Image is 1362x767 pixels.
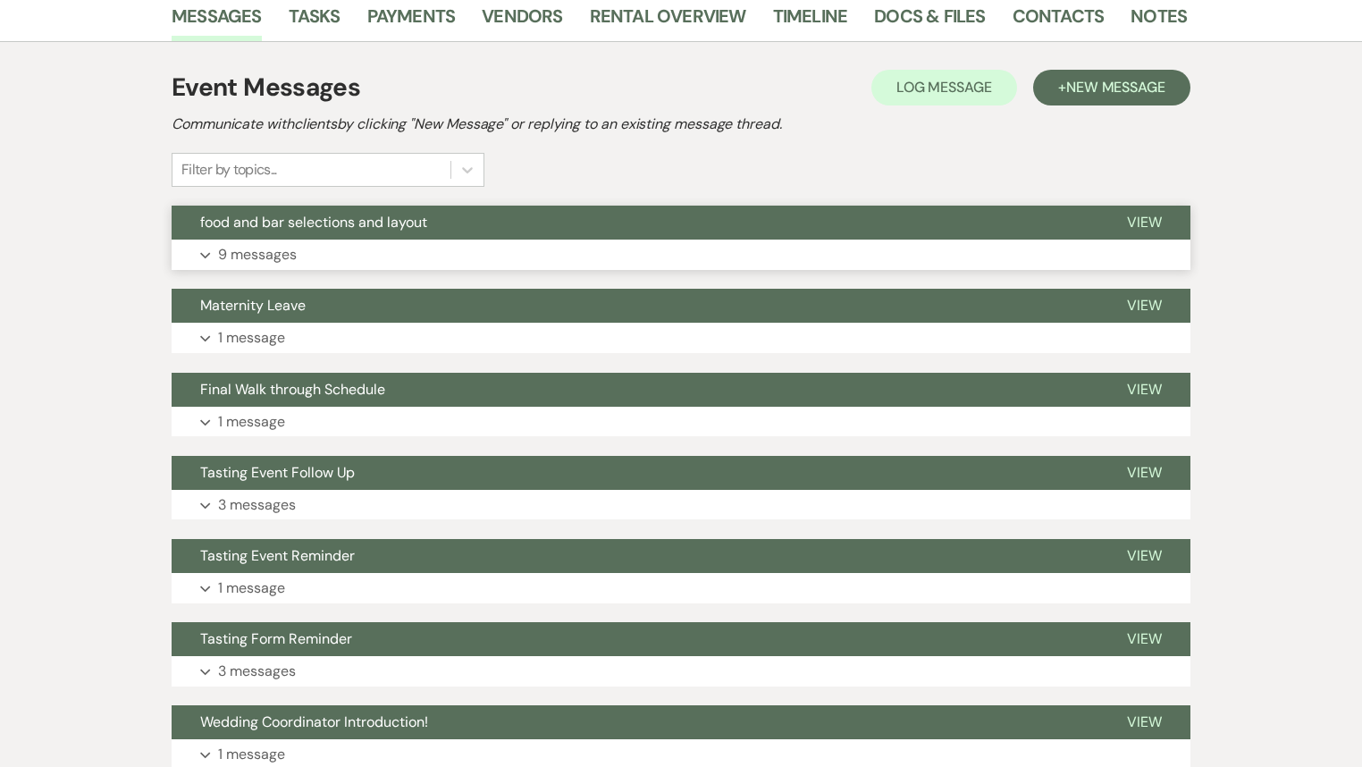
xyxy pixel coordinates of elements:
a: Contacts [1013,2,1105,41]
button: 3 messages [172,656,1190,687]
a: Messages [172,2,262,41]
button: 1 message [172,407,1190,437]
a: Tasks [289,2,340,41]
p: 1 message [218,410,285,434]
p: 1 message [218,326,285,350]
button: Maternity Leave [172,289,1098,323]
span: View [1127,380,1162,399]
button: Wedding Coordinator Introduction! [172,705,1098,739]
span: food and bar selections and layout [200,213,427,232]
span: Final Walk through Schedule [200,380,385,399]
button: View [1098,373,1190,407]
h2: Communicate with clients by clicking "New Message" or replying to an existing message thread. [172,114,1190,135]
a: Rental Overview [590,2,746,41]
span: Tasting Event Reminder [200,546,355,565]
button: 9 messages [172,240,1190,270]
a: Docs & Files [874,2,985,41]
a: Payments [367,2,456,41]
span: Tasting Form Reminder [200,629,352,648]
button: food and bar selections and layout [172,206,1098,240]
span: View [1127,463,1162,482]
button: View [1098,539,1190,573]
button: Final Walk through Schedule [172,373,1098,407]
span: Log Message [896,78,992,97]
button: View [1098,622,1190,656]
span: View [1127,629,1162,648]
h1: Event Messages [172,69,360,106]
button: Tasting Event Reminder [172,539,1098,573]
span: Maternity Leave [200,296,306,315]
button: Log Message [871,70,1017,105]
button: 3 messages [172,490,1190,520]
button: 1 message [172,573,1190,603]
button: View [1098,289,1190,323]
a: Notes [1131,2,1187,41]
span: View [1127,712,1162,731]
a: Vendors [482,2,562,41]
button: View [1098,456,1190,490]
a: Timeline [773,2,848,41]
div: Filter by topics... [181,159,277,181]
p: 3 messages [218,493,296,517]
button: +New Message [1033,70,1190,105]
span: View [1127,296,1162,315]
button: Tasting Form Reminder [172,622,1098,656]
span: Tasting Event Follow Up [200,463,355,482]
span: View [1127,546,1162,565]
p: 1 message [218,743,285,766]
span: New Message [1066,78,1165,97]
p: 9 messages [218,243,297,266]
p: 1 message [218,577,285,600]
button: 1 message [172,323,1190,353]
span: Wedding Coordinator Introduction! [200,712,428,731]
button: View [1098,206,1190,240]
button: View [1098,705,1190,739]
button: Tasting Event Follow Up [172,456,1098,490]
span: View [1127,213,1162,232]
p: 3 messages [218,660,296,683]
